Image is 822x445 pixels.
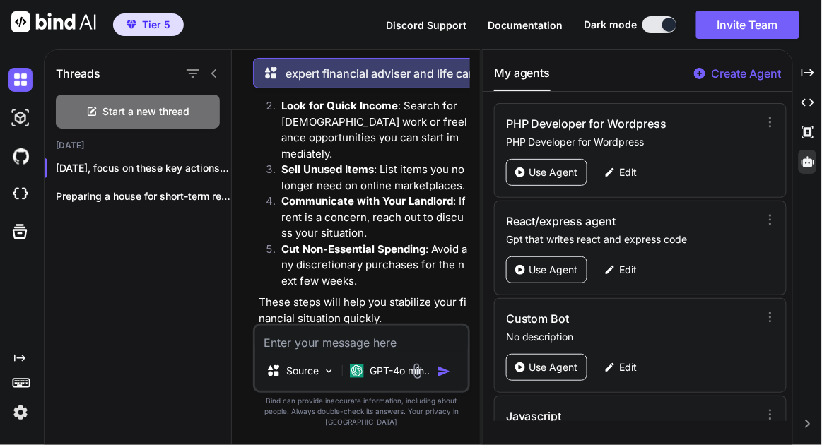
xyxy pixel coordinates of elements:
[281,242,425,256] strong: Cut Non-Essential Spending
[286,364,319,378] p: Source
[56,161,231,175] p: [DATE], focus on these key actions: 1. *...
[270,162,467,194] li: : List items you no longer need on online marketplaces.
[103,105,190,119] span: Start a new thread
[506,115,686,132] h3: PHP Developer for Wordpress
[286,65,526,82] p: expert financial adviser and life career coach
[488,18,563,32] button: Documentation
[56,189,231,203] p: Preparing a house for short-term rentals...
[506,330,763,344] p: No description
[8,106,33,130] img: darkAi-studio
[620,360,638,374] p: Edit
[270,194,467,242] li: : If rent is a concern, reach out to discuss your situation.
[8,182,33,206] img: cloudideIcon
[529,360,578,374] p: Use Agent
[142,18,170,32] span: Tier 5
[386,19,466,31] span: Discord Support
[711,65,781,82] p: Create Agent
[270,242,467,290] li: : Avoid any discretionary purchases for the next few weeks.
[350,364,364,378] img: GPT-4o mini
[270,98,467,162] li: : Search for [DEMOGRAPHIC_DATA] work or freelance opportunities you can start immediately.
[584,18,637,32] span: Dark mode
[529,263,578,277] p: Use Agent
[437,364,451,379] img: icon
[45,140,231,151] h2: [DATE]
[323,365,335,377] img: Pick Models
[281,162,374,176] strong: Sell Unused Items
[56,65,100,82] h1: Threads
[8,144,33,168] img: githubDark
[506,310,686,327] h3: Custom Bot
[506,213,686,230] h3: React/express agent
[259,295,467,326] p: These steps will help you stabilize your financial situation quickly.
[386,18,466,32] button: Discord Support
[370,364,430,378] p: GPT-4o min..
[696,11,799,39] button: Invite Team
[620,263,638,277] p: Edit
[281,99,398,112] strong: Look for Quick Income
[113,13,184,36] button: premiumTier 5
[506,135,763,149] p: PHP Developer for Wordpress
[620,165,638,179] p: Edit
[506,232,763,247] p: Gpt that writes react and express code
[11,11,96,32] img: Bind AI
[281,194,453,208] strong: Communicate with Your Landlord
[506,408,686,425] h3: Javascript
[488,19,563,31] span: Documentation
[127,20,136,29] img: premium
[409,363,425,379] img: attachment
[8,400,33,425] img: settings
[529,165,578,179] p: Use Agent
[8,68,33,92] img: darkChat
[494,64,551,91] button: My agents
[253,396,470,427] p: Bind can provide inaccurate information, including about people. Always double-check its answers....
